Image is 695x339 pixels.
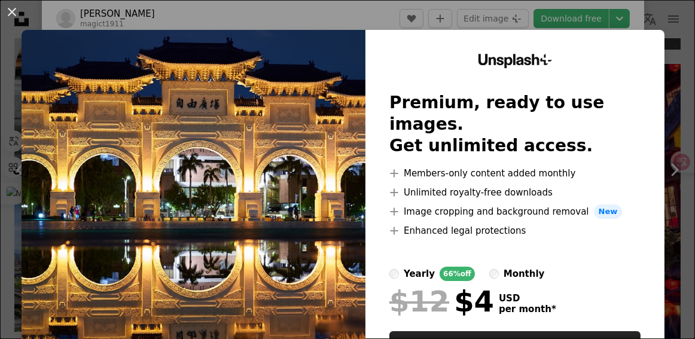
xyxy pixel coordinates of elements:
[389,224,641,238] li: Enhanced legal protections
[499,293,556,304] span: USD
[404,267,435,281] div: yearly
[389,269,399,279] input: yearly66%off
[504,267,545,281] div: monthly
[489,269,499,279] input: monthly
[389,286,449,317] span: $12
[389,286,494,317] div: $4
[594,204,623,219] span: New
[389,204,641,219] li: Image cropping and background removal
[389,185,641,200] li: Unlimited royalty-free downloads
[389,92,641,157] h2: Premium, ready to use images. Get unlimited access.
[499,304,556,314] span: per month *
[440,267,475,281] div: 66% off
[389,166,641,181] li: Members-only content added monthly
